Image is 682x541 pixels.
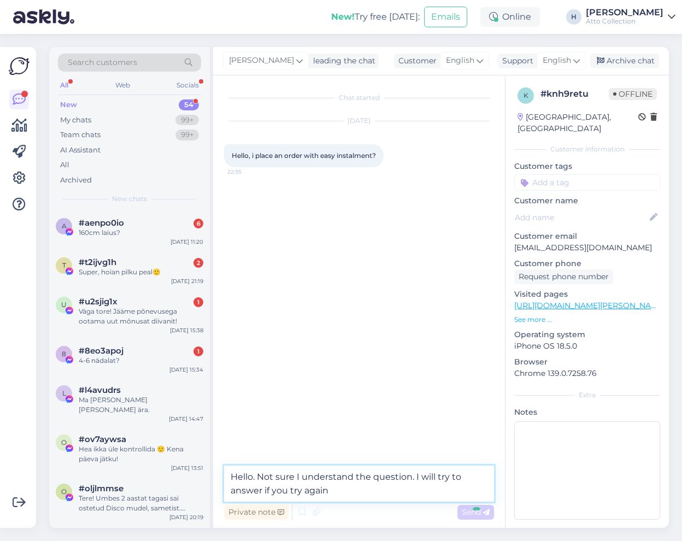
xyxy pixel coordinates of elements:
[514,242,660,254] p: [EMAIL_ADDRESS][DOMAIN_NAME]
[174,78,201,92] div: Socials
[179,99,199,110] div: 54
[62,222,67,230] span: a
[590,54,659,68] div: Archive chat
[193,297,203,307] div: 1
[62,389,66,397] span: l
[193,219,203,228] div: 6
[514,407,660,418] p: Notes
[58,78,70,92] div: All
[60,175,92,186] div: Archived
[62,261,66,269] span: t
[586,8,675,26] a: [PERSON_NAME]Atto Collection
[79,257,116,267] span: #t2ijvg1h
[79,434,126,444] span: #ov7aywsa
[62,350,66,358] span: 8
[60,130,101,140] div: Team chats
[514,340,660,352] p: iPhone OS 18.5.0
[79,493,203,513] div: Tere! Umbes 2 aastat tagasi sai ostetud Disco mudel, sametist. Diivaniga väga rahul ja puhastada ...
[514,315,660,325] p: See more ...
[586,8,663,17] div: [PERSON_NAME]
[9,56,30,77] img: Askly Logo
[60,145,101,156] div: AI Assistant
[309,55,375,67] div: leading the chat
[514,356,660,368] p: Browser
[169,415,203,423] div: [DATE] 14:47
[79,444,203,464] div: Hea ikka üle kontrollida 🙂 Kena päeva jätku!
[498,55,533,67] div: Support
[540,87,609,101] div: # knh9retu
[514,258,660,269] p: Customer phone
[514,144,660,154] div: Customer information
[514,174,660,191] input: Add a tag
[514,195,660,207] p: Customer name
[79,385,121,395] span: #l4avudrs
[514,368,660,379] p: Chrome 139.0.7258.76
[446,55,474,67] span: English
[175,115,199,126] div: 99+
[227,168,268,176] span: 22:35
[170,238,203,246] div: [DATE] 11:20
[524,91,528,99] span: k
[518,111,638,134] div: [GEOGRAPHIC_DATA], [GEOGRAPHIC_DATA]
[514,231,660,242] p: Customer email
[169,513,203,521] div: [DATE] 20:19
[68,57,137,68] span: Search customers
[61,487,67,496] span: o
[79,484,124,493] span: #oljlmmse
[515,211,648,224] input: Add name
[79,346,124,356] span: #8eo3apoj
[331,11,355,22] b: New!
[609,88,657,100] span: Offline
[224,116,494,126] div: [DATE]
[193,258,203,268] div: 2
[170,326,203,334] div: [DATE] 15:38
[224,93,494,103] div: Chat started
[543,55,571,67] span: English
[424,7,467,27] button: Emails
[60,115,91,126] div: My chats
[79,267,203,277] div: Super, hoian pilku peal🙂
[169,366,203,374] div: [DATE] 15:34
[586,17,663,26] div: Atto Collection
[514,390,660,400] div: Extra
[394,55,437,67] div: Customer
[171,277,203,285] div: [DATE] 21:19
[514,329,660,340] p: Operating system
[61,438,67,446] span: o
[232,151,376,160] span: Hello, i place an order with easy instalment?
[79,395,203,415] div: Ma [PERSON_NAME] [PERSON_NAME] ära.
[331,10,420,23] div: Try free [DATE]:
[79,218,124,228] span: #aenpo0io
[566,9,581,25] div: H
[79,297,117,307] span: #u2sjig1x
[79,228,203,238] div: 160cm laius?
[113,78,132,92] div: Web
[79,307,203,326] div: Väga tore! Jääme põnevusega ootama uut mõnusat diivanit!
[79,356,203,366] div: 4-6 nädalat?
[514,289,660,300] p: Visited pages
[480,7,540,27] div: Online
[514,269,613,284] div: Request phone number
[171,464,203,472] div: [DATE] 13:51
[112,194,147,204] span: New chats
[60,99,77,110] div: New
[60,160,69,170] div: All
[514,161,660,172] p: Customer tags
[193,346,203,356] div: 1
[175,130,199,140] div: 99+
[514,301,665,310] a: [URL][DOMAIN_NAME][PERSON_NAME]
[61,301,67,309] span: u
[229,55,294,67] span: [PERSON_NAME]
